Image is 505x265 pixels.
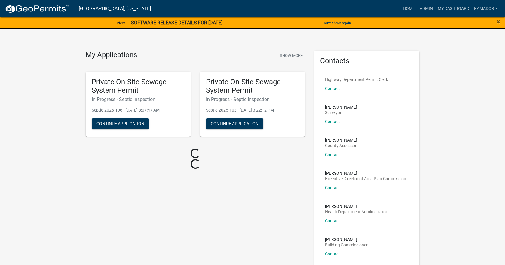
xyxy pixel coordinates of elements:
[400,3,417,14] a: Home
[497,17,500,26] span: ×
[206,118,263,129] button: Continue Application
[472,3,500,14] a: Kamador
[325,204,387,208] p: [PERSON_NAME]
[320,18,353,28] button: Don't show again
[92,118,149,129] button: Continue Application
[206,97,299,102] h6: In Progress - Septic Inspection
[320,57,413,65] h5: Contacts
[131,20,222,26] strong: SOFTWARE RELEASE DETAILS FOR [DATE]
[277,51,305,60] button: Show More
[325,119,340,124] a: Contact
[325,86,340,91] a: Contact
[206,78,299,95] h5: Private On-Site Sewage System Permit
[325,218,340,223] a: Contact
[325,171,406,175] p: [PERSON_NAME]
[114,18,127,28] a: View
[497,18,500,25] button: Close
[325,143,357,148] p: County Assessor
[325,105,357,109] p: [PERSON_NAME]
[325,77,388,82] p: Highway Department Permit Clerk
[325,152,340,157] a: Contact
[325,185,340,190] a: Contact
[325,243,368,247] p: Building Commissioner
[325,251,340,256] a: Contact
[92,107,185,113] p: Septic-2025-106 - [DATE] 8:07:47 AM
[206,107,299,113] p: Septic-2025-103 - [DATE] 3:22:12 PM
[325,237,368,242] p: [PERSON_NAME]
[79,4,151,14] a: [GEOGRAPHIC_DATA], [US_STATE]
[86,51,137,60] h4: My Applications
[325,138,357,142] p: [PERSON_NAME]
[92,78,185,95] h5: Private On-Site Sewage System Permit
[92,97,185,102] h6: In Progress - Septic Inspection
[435,3,472,14] a: My Dashboard
[325,110,357,115] p: Surveyor
[417,3,435,14] a: Admin
[325,177,406,181] p: Executive Director of Area Plan Commission
[325,210,387,214] p: Health Department Administrator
